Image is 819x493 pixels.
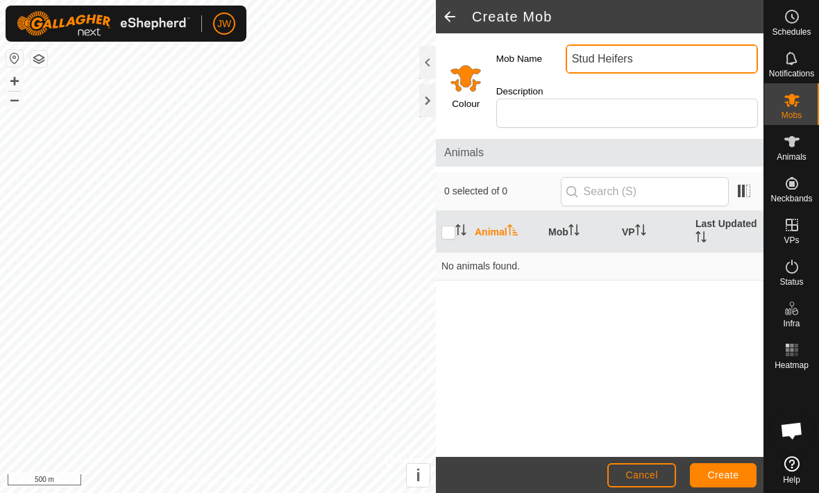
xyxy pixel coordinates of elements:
th: Mob [543,211,616,253]
span: Heatmap [775,361,809,369]
button: Create [690,463,757,487]
span: Help [783,476,800,484]
div: Open chat [771,410,813,451]
span: Mobs [782,111,802,119]
span: Cancel [625,469,658,481]
button: Map Layers [31,51,47,67]
th: Last Updated [690,211,763,253]
span: i [416,466,421,485]
img: Gallagher Logo [17,11,190,36]
span: Notifications [769,69,814,78]
th: Animal [469,211,543,253]
p-sorticon: Activate to sort [455,226,466,237]
span: 0 selected of 0 [444,184,561,199]
p-sorticon: Activate to sort [695,233,707,244]
p-sorticon: Activate to sort [507,226,518,237]
h2: Create Mob [472,8,763,25]
p-sorticon: Activate to sort [635,226,646,237]
label: Colour [452,97,480,111]
a: Privacy Policy [163,475,215,487]
button: + [6,73,23,90]
button: Cancel [607,463,676,487]
span: Create [708,469,739,481]
input: Search (S) [561,177,729,206]
a: Help [764,451,819,490]
span: Infra [783,319,800,328]
button: i [407,464,430,487]
span: Schedules [772,28,811,36]
button: – [6,91,23,108]
span: VPs [784,236,799,244]
p-sorticon: Activate to sort [568,226,580,237]
span: Animals [777,153,807,161]
td: No animals found. [436,253,763,281]
th: VP [616,211,690,253]
a: Contact Us [232,475,273,487]
button: Reset Map [6,50,23,67]
span: Animals [444,144,755,161]
span: Neckbands [770,194,812,203]
span: Status [779,278,803,286]
span: JW [217,17,231,31]
label: Description [496,85,566,99]
label: Mob Name [496,44,566,74]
